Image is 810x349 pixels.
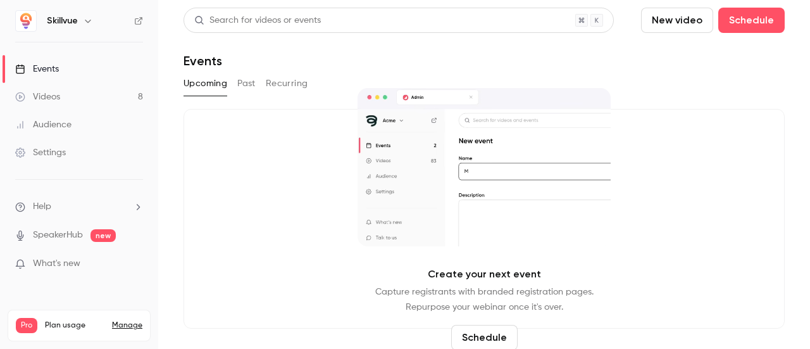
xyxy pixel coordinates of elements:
[128,258,143,270] iframe: Noticeable Trigger
[35,20,62,30] div: v 4.0.25
[90,229,116,242] span: new
[641,8,713,33] button: New video
[428,267,541,282] p: Create your next event
[127,73,137,84] img: tab_keywords_by_traffic_grey.svg
[47,15,78,27] h6: Skillvue
[237,73,256,94] button: Past
[15,118,72,131] div: Audience
[112,320,142,331] a: Manage
[15,91,60,103] div: Videos
[45,320,104,331] span: Plan usage
[20,20,30,30] img: logo_orange.svg
[33,200,51,213] span: Help
[53,73,63,84] img: tab_domain_overview_orange.svg
[33,229,83,242] a: SpeakerHub
[194,14,321,27] div: Search for videos or events
[33,257,80,270] span: What's new
[184,53,222,68] h1: Events
[66,75,97,83] div: Dominio
[266,73,308,94] button: Recurring
[15,63,59,75] div: Events
[15,146,66,159] div: Settings
[16,318,37,333] span: Pro
[15,200,143,213] li: help-dropdown-opener
[16,11,36,31] img: Skillvue
[184,73,227,94] button: Upcoming
[718,8,785,33] button: Schedule
[33,33,181,43] div: [PERSON_NAME]: [DOMAIN_NAME]
[375,284,594,315] p: Capture registrants with branded registration pages. Repurpose your webinar once it's over.
[141,75,210,83] div: Keyword (traffico)
[20,33,30,43] img: website_grey.svg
